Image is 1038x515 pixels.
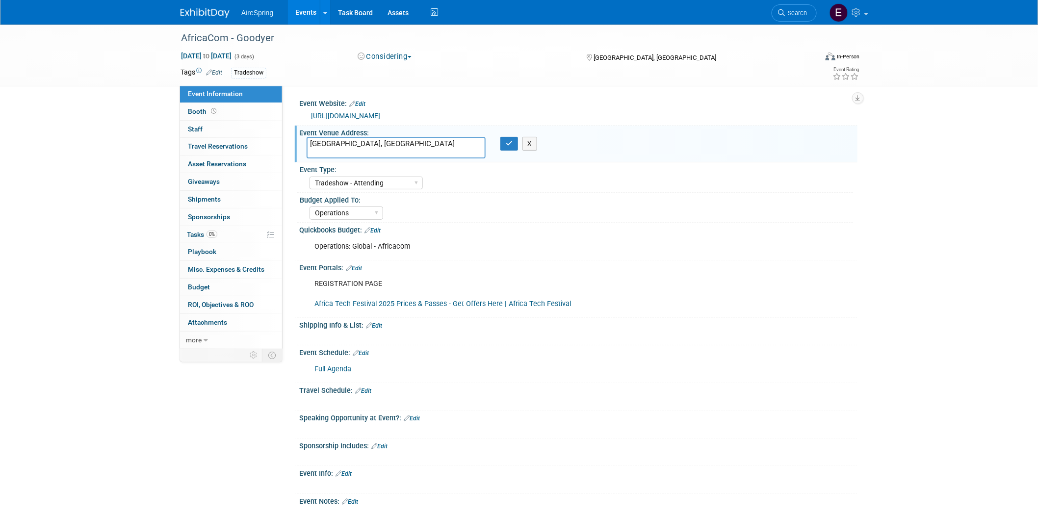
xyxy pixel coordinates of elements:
img: erica arjona [830,3,848,22]
button: Considering [354,51,415,62]
span: more [186,336,202,344]
span: Event Information [188,90,243,98]
a: Edit [364,227,381,234]
a: ROI, Objectives & ROO [180,296,282,313]
a: Search [772,4,817,22]
div: Budget Applied To: [300,193,853,205]
a: Booth [180,103,282,120]
a: Misc. Expenses & Credits [180,261,282,278]
a: Shipments [180,191,282,208]
a: Edit [346,265,362,272]
a: Attachments [180,314,282,331]
a: Edit [206,69,222,76]
div: Event Venue Address: [299,126,857,138]
div: Shipping Info & List: [299,318,857,331]
span: Shipments [188,195,221,203]
div: Event Format [759,51,860,66]
div: AfricaCom - Goodyer [178,29,802,47]
a: Tasks0% [180,226,282,243]
div: Operations: Global - Africacom [308,237,750,257]
a: Edit [353,350,369,357]
a: Travel Reservations [180,138,282,155]
div: In-Person [837,53,860,60]
span: to [202,52,211,60]
img: Format-Inperson.png [826,52,835,60]
div: Event Info: [299,466,857,479]
span: [GEOGRAPHIC_DATA], [GEOGRAPHIC_DATA] [594,54,716,61]
span: Giveaways [188,178,220,185]
span: Asset Reservations [188,160,246,168]
span: Staff [188,125,203,133]
div: Sponsorship Includes: [299,438,857,451]
span: Booth not reserved yet [209,107,218,115]
div: Event Website: [299,96,857,109]
div: Quickbooks Budget: [299,223,857,235]
div: Event Rating [833,67,859,72]
div: REGISTRATION PAGE [308,274,750,313]
a: Staff [180,121,282,138]
div: Tradeshow [231,68,266,78]
a: Event Information [180,85,282,103]
a: Edit [404,415,420,422]
span: Attachments [188,318,227,326]
span: Booth [188,107,218,115]
div: Event Notes: [299,494,857,507]
td: Tags [181,67,222,78]
a: more [180,332,282,349]
a: Giveaways [180,173,282,190]
a: Edit [371,443,388,450]
a: Edit [355,387,371,394]
a: Full Agenda [314,365,351,373]
td: Personalize Event Tab Strip [245,349,262,361]
a: Edit [342,498,358,505]
a: Budget [180,279,282,296]
div: Speaking Opportunity at Event?: [299,411,857,423]
span: Tasks [187,231,217,238]
span: Sponsorships [188,213,230,221]
div: Event Portals: [299,260,857,273]
span: ROI, Objectives & ROO [188,301,254,309]
span: Misc. Expenses & Credits [188,265,264,273]
div: Travel Schedule: [299,383,857,396]
a: Edit [366,322,382,329]
a: Africa Tech Festival 2025 Prices & Passes - Get Offers Here | Africa Tech Festival [314,300,571,308]
a: Edit [349,101,365,107]
span: 0% [207,231,217,238]
button: X [522,137,538,151]
a: Edit [336,470,352,477]
span: [DATE] [DATE] [181,51,232,60]
a: [URL][DOMAIN_NAME] [311,112,380,120]
a: Sponsorships [180,208,282,226]
div: Event Schedule: [299,345,857,358]
span: Playbook [188,248,216,256]
a: Playbook [180,243,282,260]
span: Budget [188,283,210,291]
td: Toggle Event Tabs [262,349,283,361]
span: AireSpring [241,9,273,17]
div: Event Type: [300,162,853,175]
span: (3 days) [234,53,254,60]
span: Search [785,9,807,17]
img: ExhibitDay [181,8,230,18]
span: Travel Reservations [188,142,248,150]
a: Asset Reservations [180,155,282,173]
